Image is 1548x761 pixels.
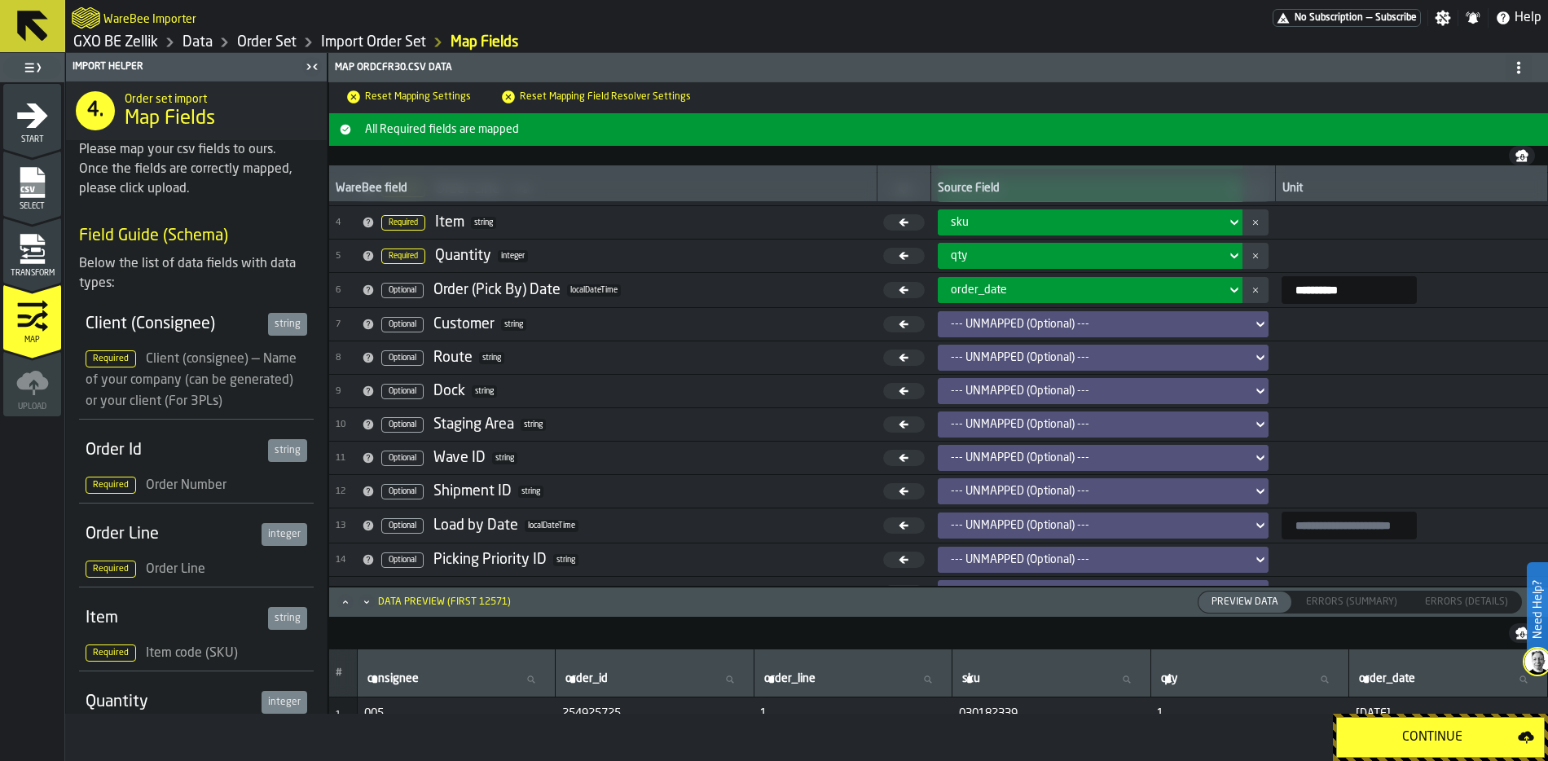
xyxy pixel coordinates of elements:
h2: Sub Title [103,10,196,26]
div: DropdownMenuValue- [938,411,1269,438]
div: DropdownMenuValue- [951,318,1247,331]
span: label [367,672,419,685]
header: Import Helper [66,53,327,81]
span: localDateTime [567,284,621,297]
span: Item code (SKU) [146,647,238,660]
span: Required [86,561,136,578]
div: thumb [1198,592,1291,613]
input: input-value- input-value- [1282,276,1417,304]
label: button-toggle-Notifications [1458,10,1488,26]
span: Required [86,350,136,367]
div: Shipment ID [433,482,512,500]
div: Map ORDCFR30.CSV data [332,55,1545,81]
div: Order Line [86,523,255,546]
div: Data Preview (first 12571) [378,596,511,608]
span: Optional [381,484,424,499]
span: No Subscription [1295,12,1363,24]
span: order_date [951,284,1007,297]
span: 1 [760,707,946,720]
span: Order Number [146,479,226,492]
div: Menu Subscription [1273,9,1421,27]
span: localDateTime [525,520,578,532]
button: Minimize [357,594,376,610]
label: Need Help? [1528,564,1546,655]
button: button- [1242,209,1269,235]
a: link-to-/wh/i/5fa160b1-7992-442a-9057-4226e3d2ae6d/import/orders/ [321,33,426,51]
div: DropdownMenuValue- [951,451,1247,464]
span: 6 [336,285,355,296]
span: — [1366,12,1372,24]
span: 12 [336,486,355,497]
a: link-to-/wh/i/5fa160b1-7992-442a-9057-4226e3d2ae6d/data/orders/ [237,33,297,51]
button: button-Continue [1336,717,1545,758]
span: 030182339 [959,707,1145,720]
span: Subscribe [1375,12,1417,24]
h2: Sub Title [125,90,314,106]
span: 10 [336,420,355,430]
div: Picking Container [433,584,544,602]
label: button-switch-multi-Errors (Summary) [1292,591,1411,614]
a: logo-header [72,3,100,33]
input: label [761,669,946,690]
div: string [268,607,307,630]
span: Help [1515,8,1541,28]
div: WareBee field [336,182,870,198]
span: string [472,385,497,398]
span: 11 [336,453,355,464]
div: Below the list of data fields with data types: [79,254,314,293]
span: 8 [336,353,355,363]
button: button- [1509,146,1535,165]
span: Reset Mapping Field Resolver Settings [497,89,691,105]
div: Unit [1282,182,1541,198]
span: Optional [381,586,424,601]
span: Optional [381,317,424,332]
input: input-value- input-value- [1282,512,1417,539]
span: label [764,672,816,685]
span: Required [86,477,136,494]
div: Route [433,349,473,367]
span: Order Line [146,563,205,576]
div: DropdownMenuValue-sku [951,216,1220,229]
span: Optional [381,283,424,298]
span: Map Fields [125,106,215,132]
span: Optional [381,552,424,568]
div: Please map your csv fields to ours. [79,140,314,160]
span: Preview Data [1205,595,1285,609]
div: DropdownMenuValue- [951,418,1247,431]
input: label [562,669,747,690]
span: string [479,352,504,364]
span: Upload [3,402,61,411]
div: DropdownMenuValue- [938,311,1269,337]
span: Errors (Summary) [1300,595,1404,609]
div: DropdownMenuValue- [938,345,1269,371]
div: DropdownMenuValue-qty [938,243,1243,269]
div: 4. [76,91,115,130]
div: Order Id [86,439,262,462]
span: Start [3,135,61,144]
li: menu Upload [3,351,61,416]
span: label [565,672,608,685]
div: thumb [1293,592,1410,613]
div: Quantity [435,247,491,265]
span: Required [381,249,425,264]
span: string [521,419,546,431]
a: link-to-/wh/i/5fa160b1-7992-442a-9057-4226e3d2ae6d [73,33,158,51]
button: button- [1242,243,1269,269]
span: Reset Mapping Settings [342,89,471,105]
div: Load by Date [433,517,518,534]
span: 4 [336,218,355,228]
div: DropdownMenuValue- [951,519,1247,532]
div: Item [86,607,262,630]
div: DropdownMenuValue- [938,547,1269,573]
h3: Field Guide (Schema) [79,225,314,248]
label: button-toggle-Toggle Full Menu [3,56,61,79]
span: label [962,672,980,685]
label: input-value- [1282,276,1417,304]
div: DropdownMenuValue-order_date [951,284,1220,297]
input: label [959,669,1144,690]
span: string [501,319,526,331]
div: Customer [433,315,495,333]
div: Import Helper [69,61,301,73]
span: label [1359,672,1415,685]
div: Continue [1347,728,1518,747]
